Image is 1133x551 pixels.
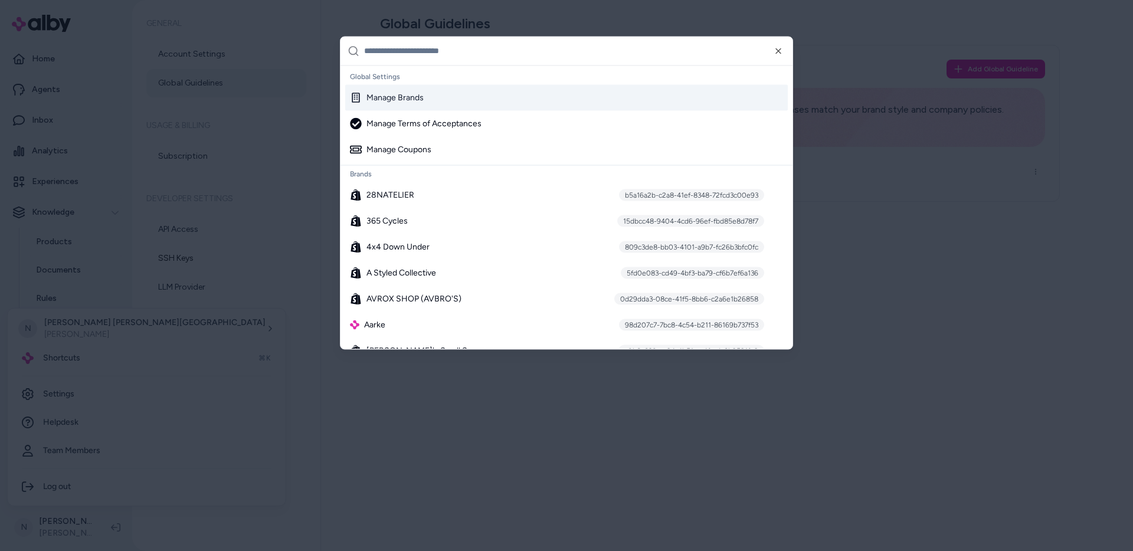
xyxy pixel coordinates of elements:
div: Brands [345,165,788,182]
span: A Styled Collective [366,267,436,278]
span: Aarke [364,319,385,330]
div: 15dbcc48-9404-4cd6-96ef-fbd85e8d78f7 [617,215,764,227]
div: 5fd0e083-cd49-4bf3-ba79-cf6b7ef6a136 [621,267,764,278]
div: a0b8a630-ca94-4b51-ac4f-adc6b2521fe2 [618,345,764,356]
span: [PERSON_NAME]'s Swell Segways [366,345,496,356]
span: 4x4 Down Under [366,241,430,252]
div: 809c3de8-bb03-4101-a9b7-fc26b3bfc0fc [619,241,764,252]
div: Manage Coupons [350,143,431,155]
div: 0d29dda3-08ce-41f5-8bb6-c2a6e1b26858 [614,293,764,304]
span: 365 Cycles [366,215,408,227]
div: b5a16a2b-c2a8-41ef-8348-72fcd3c00e93 [619,189,764,201]
div: Global Settings [345,68,788,84]
img: alby Logo [350,320,359,329]
div: Manage Brands [350,91,424,103]
span: AVROX SHOP (AVBRO'S) [366,293,461,304]
div: 98d207c7-7bc8-4c54-b211-86169b737f53 [619,319,764,330]
span: 28NATELIER [366,189,414,201]
div: Manage Terms of Acceptances [350,117,482,129]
